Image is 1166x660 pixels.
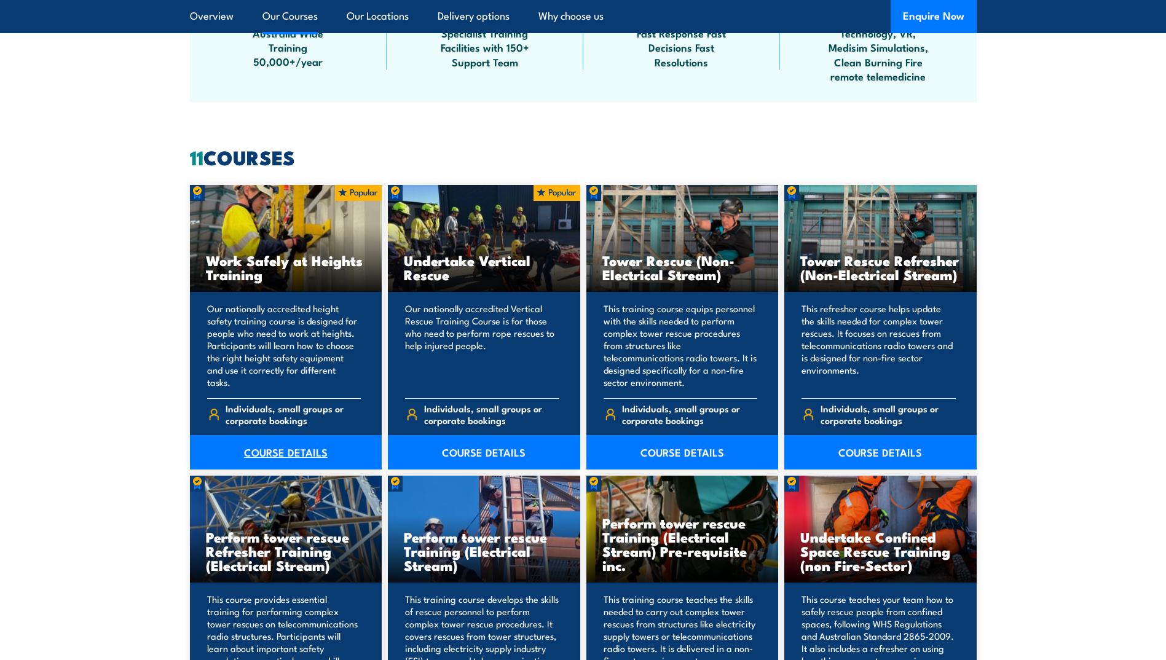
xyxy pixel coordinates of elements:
[226,403,361,426] span: Individuals, small groups or corporate bookings
[430,26,540,69] span: Specialist Training Facilities with 150+ Support Team
[190,435,382,469] a: COURSE DETAILS
[586,435,779,469] a: COURSE DETAILS
[233,26,344,69] span: Australia Wide Training 50,000+/year
[802,302,956,388] p: This refresher course helps update the skills needed for complex tower rescues. It focuses on res...
[823,26,934,84] span: Technology, VR, Medisim Simulations, Clean Burning Fire remote telemedicine
[404,253,564,281] h3: Undertake Vertical Rescue
[388,435,580,469] a: COURSE DETAILS
[206,530,366,572] h3: Perform tower rescue Refresher Training (Electrical Stream)
[190,141,203,172] strong: 11
[626,26,737,69] span: Fast Response Fast Decisions Fast Resolutions
[622,403,757,426] span: Individuals, small groups or corporate bookings
[206,253,366,281] h3: Work Safely at Heights Training
[821,403,956,426] span: Individuals, small groups or corporate bookings
[800,530,961,572] h3: Undertake Confined Space Rescue Training (non Fire-Sector)
[404,530,564,572] h3: Perform tower rescue Training (Electrical Stream)
[800,253,961,281] h3: Tower Rescue Refresher (Non-Electrical Stream)
[424,403,559,426] span: Individuals, small groups or corporate bookings
[784,435,977,469] a: COURSE DETAILS
[602,253,763,281] h3: Tower Rescue (Non-Electrical Stream)
[405,302,559,388] p: Our nationally accredited Vertical Rescue Training Course is for those who need to perform rope r...
[207,302,361,388] p: Our nationally accredited height safety training course is designed for people who need to work a...
[602,516,763,572] h3: Perform tower rescue Training (Electrical Stream) Pre-requisite inc.
[604,302,758,388] p: This training course equips personnel with the skills needed to perform complex tower rescue proc...
[190,148,977,165] h2: COURSES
